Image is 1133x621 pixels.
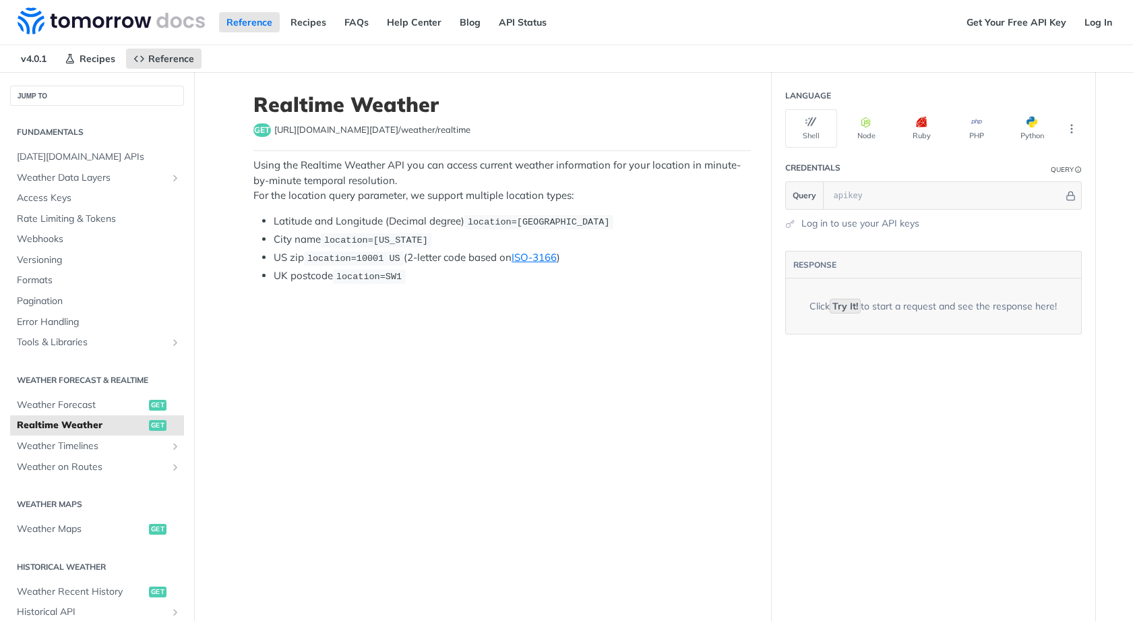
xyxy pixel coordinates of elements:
a: ISO-3166 [512,251,557,264]
div: Query [1051,165,1074,175]
span: Versioning [17,254,181,267]
span: Weather Timelines [17,440,166,453]
a: Log in to use your API keys [801,216,919,231]
svg: More ellipsis [1066,123,1078,135]
h2: Historical Weather [10,561,184,573]
div: Credentials [785,162,840,174]
a: Error Handling [10,312,184,332]
span: v4.0.1 [13,49,54,69]
a: Formats [10,270,184,291]
button: PHP [951,109,1003,148]
a: Weather Recent Historyget [10,582,184,602]
code: location=SW1 [333,270,406,283]
a: Access Keys [10,188,184,208]
img: Tomorrow.io Weather API Docs [18,7,205,34]
div: Language [785,90,831,102]
button: More Languages [1062,119,1082,139]
a: [DATE][DOMAIN_NAME] APIs [10,147,184,167]
a: Blog [452,12,488,32]
a: Recipes [57,49,123,69]
code: location=[GEOGRAPHIC_DATA] [464,215,613,229]
button: Hide [1064,189,1078,202]
h2: Weather Maps [10,498,184,510]
button: Node [840,109,892,148]
div: QueryInformation [1051,165,1082,175]
span: Pagination [17,295,181,308]
code: Try It! [830,299,861,314]
input: apikey [827,182,1064,209]
span: Access Keys [17,191,181,205]
button: Show subpages for Weather on Routes [170,462,181,473]
a: Rate Limiting & Tokens [10,209,184,229]
code: location=[US_STATE] [321,233,432,247]
button: Shell [785,109,837,148]
span: Tools & Libraries [17,336,166,349]
span: Weather on Routes [17,461,166,474]
h2: Weather Forecast & realtime [10,374,184,386]
a: Weather Forecastget [10,395,184,415]
button: Show subpages for Historical API [170,607,181,618]
span: get [149,524,166,535]
i: Information [1075,167,1082,173]
span: Weather Data Layers [17,171,166,185]
a: Weather Mapsget [10,519,184,539]
a: Log In [1077,12,1120,32]
span: Weather Maps [17,523,146,536]
span: Weather Forecast [17,398,146,412]
span: Weather Recent History [17,585,146,599]
a: Reference [126,49,202,69]
span: Recipes [80,53,115,65]
a: Versioning [10,250,184,270]
span: Query [793,189,816,202]
li: US zip (2-letter code based on ) [274,250,751,266]
span: get [253,123,271,137]
a: Webhooks [10,229,184,249]
button: JUMP TO [10,86,184,106]
span: Reference [148,53,194,65]
button: Show subpages for Weather Timelines [170,441,181,452]
a: Help Center [379,12,449,32]
button: Ruby [896,109,948,148]
a: Pagination [10,291,184,312]
a: Get Your Free API Key [959,12,1074,32]
div: Click to start a request and see the response here! [809,299,1057,314]
li: UK postcode [274,268,751,284]
span: Rate Limiting & Tokens [17,212,181,226]
span: Webhooks [17,233,181,246]
button: Show subpages for Tools & Libraries [170,337,181,348]
span: get [149,587,166,597]
button: RESPONSE [793,258,837,272]
h1: Realtime Weather [253,92,751,117]
span: get [149,400,166,411]
a: Tools & LibrariesShow subpages for Tools & Libraries [10,332,184,353]
a: FAQs [337,12,376,32]
h2: Fundamentals [10,126,184,138]
a: Weather on RoutesShow subpages for Weather on Routes [10,457,184,477]
button: Show subpages for Weather Data Layers [170,173,181,183]
span: Historical API [17,605,166,619]
a: API Status [491,12,554,32]
a: Reference [219,12,280,32]
span: Error Handling [17,316,181,329]
a: Recipes [283,12,334,32]
span: [DATE][DOMAIN_NAME] APIs [17,150,181,164]
span: https://api.tomorrow.io/v4/weather/realtime [274,123,470,137]
p: Using the Realtime Weather API you can access current weather information for your location in mi... [253,158,751,204]
button: Python [1006,109,1058,148]
li: City name [274,232,751,247]
a: Weather TimelinesShow subpages for Weather Timelines [10,436,184,456]
span: get [149,420,166,431]
button: Query [786,182,824,209]
span: Realtime Weather [17,419,146,432]
li: Latitude and Longitude (Decimal degree) [274,214,751,229]
a: Weather Data LayersShow subpages for Weather Data Layers [10,168,184,188]
code: location=10001 US [304,252,404,265]
span: Formats [17,274,181,287]
a: Realtime Weatherget [10,415,184,436]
